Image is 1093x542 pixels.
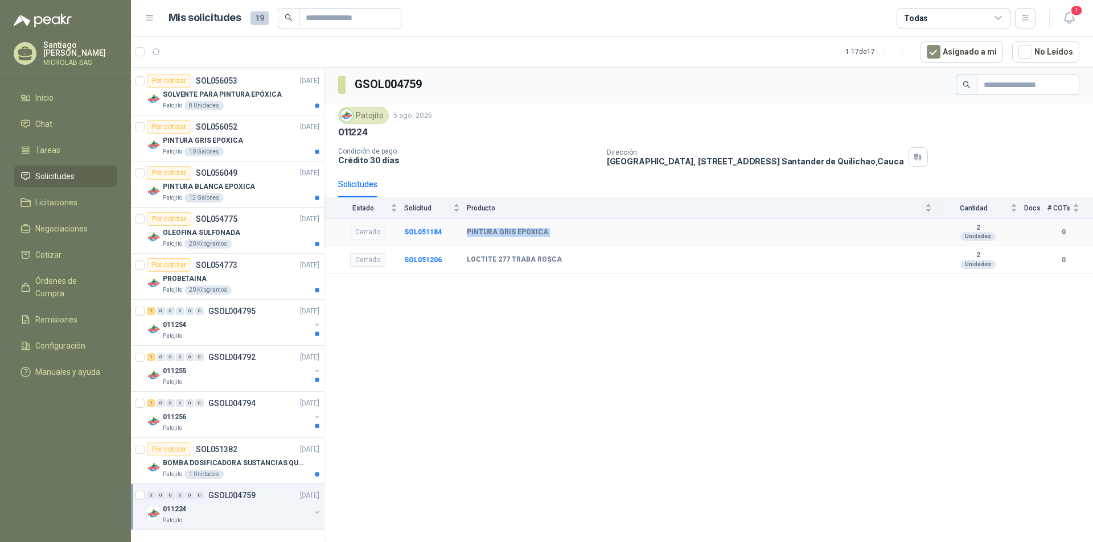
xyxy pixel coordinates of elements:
[131,438,324,484] a: Por cotizarSOL051382[DATE] Company LogoBOMBA DOSIFICADORA SUSTANCIAS QUIMICASPatojito1 Unidades
[208,307,256,315] p: GSOL004795
[147,415,161,428] img: Company Logo
[147,92,161,106] img: Company Logo
[147,166,191,180] div: Por cotizar
[195,491,204,499] div: 0
[35,92,54,104] span: Inicio
[340,109,353,122] img: Company Logo
[43,41,117,57] p: Santiago [PERSON_NAME]
[300,168,319,179] p: [DATE]
[157,491,165,499] div: 0
[35,118,52,130] span: Chat
[208,399,256,407] p: GSOL004794
[163,101,182,110] p: Patojito
[166,353,175,361] div: 0
[35,196,77,209] span: Licitaciones
[163,227,240,238] p: OLEOFINA SULFONADA
[845,43,911,61] div: 1 - 17 de 17
[163,470,182,479] p: Patojito
[147,350,322,387] a: 1 0 0 0 0 0 GSOL004792[DATE] Company Logo011255Patojito
[184,193,224,202] div: 12 Galones
[147,307,155,315] div: 1
[184,147,224,156] div: 10 Galones
[14,166,117,187] a: Solicitudes
[939,224,1017,233] b: 2
[14,192,117,213] a: Licitaciones
[176,399,184,407] div: 0
[163,181,255,192] p: PINTURA BLANCA EPOXICA
[14,270,117,304] a: Órdenes de Compra
[163,424,182,433] p: Patojito
[157,307,165,315] div: 0
[163,366,186,376] p: 011255
[196,169,237,177] p: SOL056049
[963,81,971,89] span: search
[147,353,155,361] div: 1
[467,255,562,264] b: LOCTITE 277 TRABA ROSCA
[147,138,161,152] img: Company Logo
[163,458,305,469] p: BOMBA DOSIFICADORA SUSTANCIAS QUIMICAS
[607,156,904,166] p: [GEOGRAPHIC_DATA], [STREET_ADDRESS] Santander de Quilichao , Cauca
[131,162,324,208] a: Por cotizarSOL056049[DATE] Company LogoPINTURA BLANCA EPOXICAPatojito12 Galones
[1024,197,1047,218] th: Docs
[196,445,237,453] p: SOL051382
[338,178,377,191] div: Solicitudes
[300,260,319,271] p: [DATE]
[35,222,88,235] span: Negociaciones
[350,226,385,239] div: Cerrado
[163,274,207,284] p: PROBETAINA
[35,313,77,326] span: Remisiones
[14,361,117,383] a: Manuales y ayuda
[350,253,385,267] div: Cerrado
[355,76,424,93] h3: GSOL004759
[166,307,175,315] div: 0
[196,261,237,269] p: SOL054773
[147,399,155,407] div: 1
[163,504,186,515] p: 011224
[43,59,117,66] p: MICROLAB SAS
[1047,204,1070,212] span: # COTs
[147,396,322,433] a: 1 0 0 0 0 0 GSOL004794[DATE] Company Logo011256Patojito
[147,120,191,134] div: Por cotizar
[14,113,117,135] a: Chat
[163,332,182,341] p: Patojito
[147,212,191,226] div: Por cotizar
[163,147,182,156] p: Patojito
[196,123,237,131] p: SOL056052
[176,491,184,499] div: 0
[393,110,432,121] p: 5 ago, 2025
[404,228,442,236] b: SOL051184
[208,491,256,499] p: GSOL004759
[147,276,161,290] img: Company Logo
[163,286,182,295] p: Patojito
[184,470,224,479] div: 1 Unidades
[939,251,1017,260] b: 2
[195,307,204,315] div: 0
[131,115,324,162] a: Por cotizarSOL056052[DATE] Company LogoPINTURA GRIS EPOXICAPatojito10 Galones
[35,144,60,156] span: Tareas
[186,307,194,315] div: 0
[186,491,194,499] div: 0
[195,399,204,407] div: 0
[921,41,1003,63] button: Asignado a mi
[300,398,319,409] p: [DATE]
[1059,8,1079,28] button: 1
[186,353,194,361] div: 0
[404,256,442,264] b: SOL051206
[163,239,182,249] p: Patojito
[404,197,467,218] th: Solicitud
[14,309,117,330] a: Remisiones
[157,399,165,407] div: 0
[147,258,191,272] div: Por cotizar
[1047,255,1079,266] b: 0
[184,101,224,110] div: 8 Unidades
[163,89,282,100] p: SOLVENTE PARA PINTURA EPÓXICA
[166,399,175,407] div: 0
[169,10,241,26] h1: Mis solicitudes
[147,369,161,382] img: Company Logo
[184,239,232,249] div: 20 Kilogramos
[338,126,368,138] p: 011224
[184,286,232,295] div: 20 Kilogramos
[14,139,117,161] a: Tareas
[939,197,1024,218] th: Cantidad
[131,254,324,300] a: Por cotizarSOL054773[DATE] Company LogoPROBETAINAPatojito20 Kilogramos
